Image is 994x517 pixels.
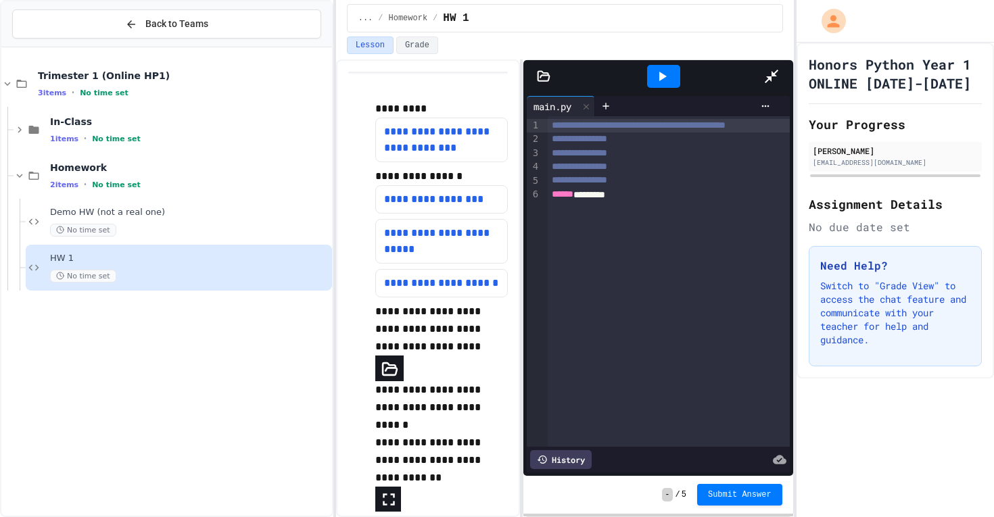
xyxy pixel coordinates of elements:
[697,484,782,506] button: Submit Answer
[50,207,329,218] span: Demo HW (not a real one)
[809,219,982,235] div: No due date set
[820,279,970,347] p: Switch to "Grade View" to access the chat feature and communicate with your teacher for help and ...
[530,450,592,469] div: History
[813,145,978,157] div: [PERSON_NAME]
[92,134,141,143] span: No time set
[72,87,74,98] span: •
[378,13,383,24] span: /
[50,253,329,264] span: HW 1
[396,36,438,54] button: Grade
[820,257,970,274] h3: Need Help?
[882,404,980,462] iframe: chat widget
[813,157,978,168] div: [EMAIL_ADDRESS][DOMAIN_NAME]
[50,180,78,189] span: 2 items
[80,89,128,97] span: No time set
[809,55,982,93] h1: Honors Python Year 1 ONLINE [DATE]-[DATE]
[50,134,78,143] span: 1 items
[662,488,672,501] span: -
[145,17,208,31] span: Back to Teams
[84,133,87,144] span: •
[809,195,982,214] h2: Assignment Details
[527,119,540,132] div: 1
[84,179,87,190] span: •
[443,10,469,26] span: HW 1
[358,13,373,24] span: ...
[937,463,980,503] iframe: chat widget
[682,489,686,500] span: 5
[527,188,540,201] div: 6
[92,180,141,189] span: No time set
[527,160,540,174] div: 4
[50,270,116,282] span: No time set
[347,36,394,54] button: Lesson
[809,115,982,134] h2: Your Progress
[50,116,329,128] span: In-Class
[676,489,680,500] span: /
[38,70,329,82] span: Trimester 1 (Online HP1)
[527,132,540,146] div: 2
[389,13,428,24] span: Homework
[433,13,437,24] span: /
[50,162,329,174] span: Homework
[527,96,595,116] div: main.py
[12,9,321,39] button: Back to Teams
[807,5,849,36] div: My Account
[527,174,540,188] div: 5
[527,147,540,160] div: 3
[50,224,116,237] span: No time set
[38,89,66,97] span: 3 items
[708,489,772,500] span: Submit Answer
[527,99,578,114] div: main.py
